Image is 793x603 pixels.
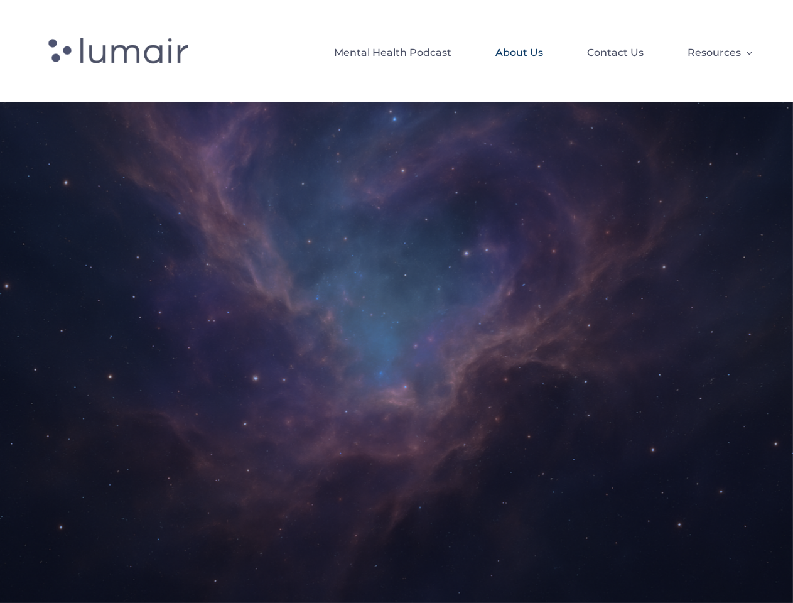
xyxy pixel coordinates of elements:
span: Resources [688,42,741,63]
span: Mental Health Podcast [334,42,451,63]
span: About Us [495,42,543,63]
a: Resources [688,31,752,72]
nav: Lumair Header [218,31,752,72]
a: Mental Health Podcast [334,31,451,72]
span: Contact Us [587,42,644,63]
a: About Us [495,31,543,72]
a: Contact Us [587,31,644,72]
